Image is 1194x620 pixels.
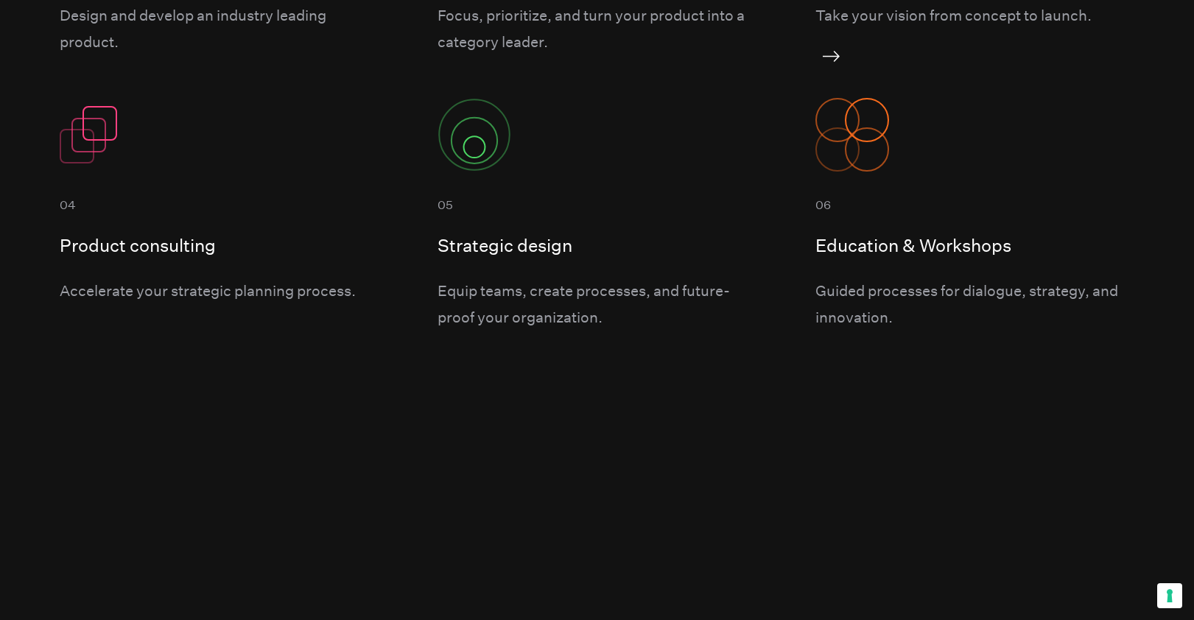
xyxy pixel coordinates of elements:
div: Take your vision from concept to launch. [815,2,1134,29]
a: Learn more [60,98,378,347]
div: Design and develop an industry leading product. [60,2,378,55]
a: Learn more [815,98,1134,373]
h5: Strategic design [438,230,756,260]
button: Your consent preferences for tracking technologies [1157,583,1182,608]
div: Accelerate your strategic planning process. [60,278,378,304]
div: Focus, prioritize, and turn your product into a category leader. [438,2,756,55]
h5: Product consulting [60,230,378,260]
div: Guided processes for dialogue, strategy, and innovation. [815,278,1134,331]
h5: Education & Workshops [815,230,1134,260]
a: Learn more [438,98,756,373]
div: Equip teams, create processes, and future-proof your organization. [438,278,756,331]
